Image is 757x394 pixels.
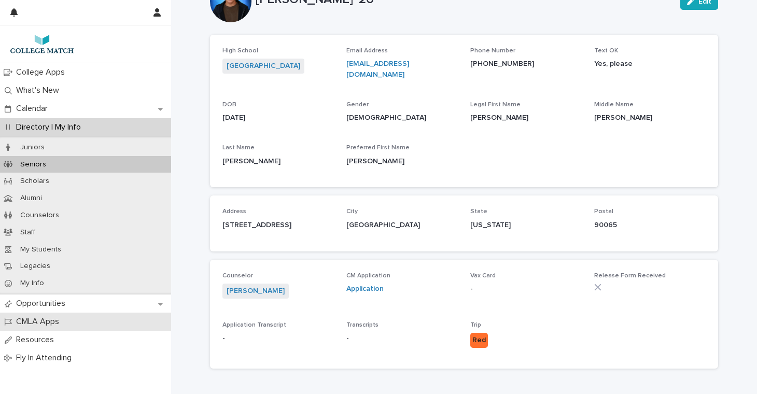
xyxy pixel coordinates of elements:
img: 7lzNxMuQ9KqU1pwTAr0j [8,34,76,54]
span: State [470,208,487,215]
p: Juniors [12,143,53,152]
p: Seniors [12,160,54,169]
p: Opportunities [12,299,74,308]
p: [STREET_ADDRESS] [222,220,334,231]
span: Text OK [594,48,618,54]
p: Counselors [12,211,67,220]
span: Counselor [222,273,253,279]
p: [PERSON_NAME] [594,112,706,123]
p: Yes, please [594,59,706,69]
span: City [346,208,358,215]
p: Resources [12,335,62,345]
p: Calendar [12,104,56,114]
span: CM Application [346,273,390,279]
p: [DATE] [222,112,334,123]
p: Fly In Attending [12,353,80,363]
div: Red [470,333,488,348]
span: Gender [346,102,369,108]
span: Address [222,208,246,215]
p: - [470,284,582,294]
a: [EMAIL_ADDRESS][DOMAIN_NAME] [346,60,409,78]
p: [PERSON_NAME] [222,156,334,167]
p: CMLA Apps [12,317,67,327]
span: Postal [594,208,613,215]
span: Preferred First Name [346,145,410,151]
span: Transcripts [346,322,378,328]
a: [PHONE_NUMBER] [470,60,534,67]
a: [PERSON_NAME] [227,286,285,297]
p: 90065 [594,220,706,231]
p: My Info [12,279,52,288]
span: DOB [222,102,236,108]
span: Phone Number [470,48,515,54]
span: Legal First Name [470,102,521,108]
p: Legacies [12,262,59,271]
p: Alumni [12,194,50,203]
span: Last Name [222,145,255,151]
p: Directory | My Info [12,122,89,132]
span: Release Form Received [594,273,666,279]
p: [US_STATE] [470,220,582,231]
p: - [222,333,334,344]
p: College Apps [12,67,73,77]
a: Application [346,285,384,292]
p: My Students [12,245,69,254]
p: - [346,333,458,344]
span: Email Address [346,48,388,54]
p: Scholars [12,177,58,186]
span: High School [222,48,258,54]
span: Middle Name [594,102,634,108]
p: Staff [12,228,44,237]
p: What's New [12,86,67,95]
p: [PERSON_NAME] [470,112,582,123]
p: [PERSON_NAME] [346,156,458,167]
span: Trip [470,322,481,328]
p: [DEMOGRAPHIC_DATA] [346,112,458,123]
span: Application Transcript [222,322,286,328]
span: Vax Card [470,273,496,279]
a: [GEOGRAPHIC_DATA] [227,61,300,72]
p: [GEOGRAPHIC_DATA] [346,220,458,231]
